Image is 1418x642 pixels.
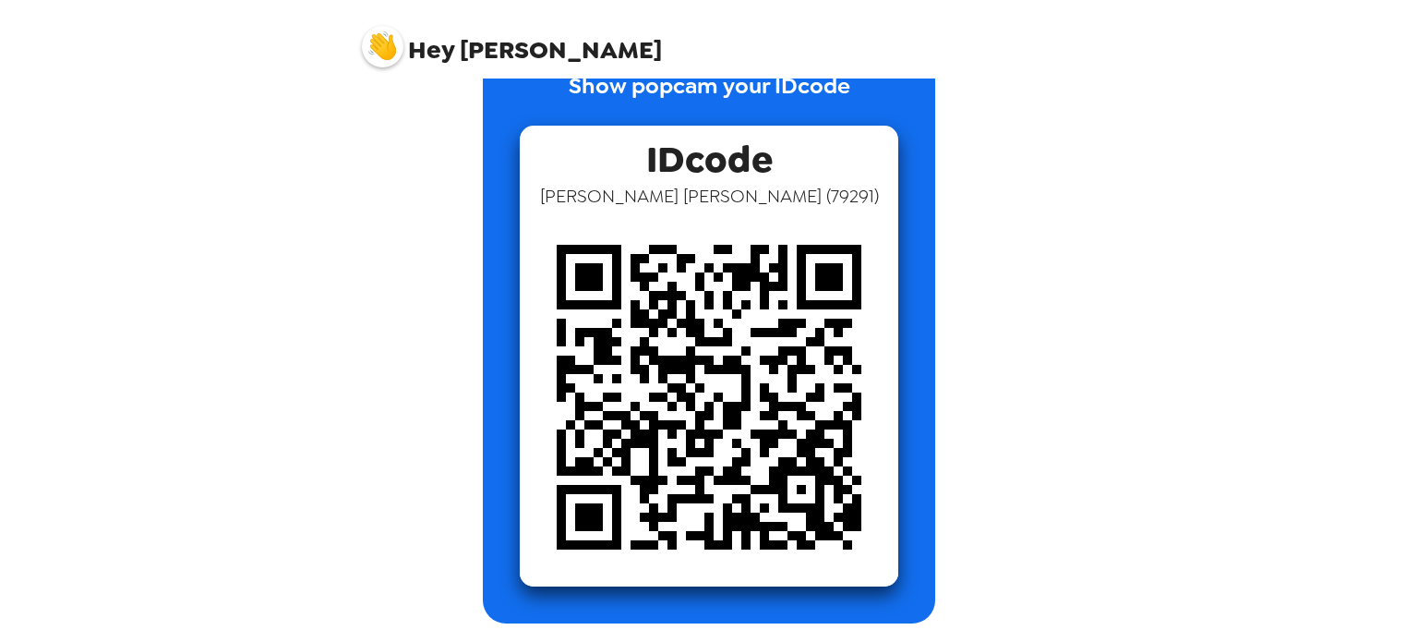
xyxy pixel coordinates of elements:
p: Show popcam your IDcode [569,69,850,126]
span: [PERSON_NAME] [PERSON_NAME] ( 79291 ) [540,184,879,208]
span: Hey [408,33,454,67]
span: IDcode [646,126,773,184]
span: [PERSON_NAME] [362,17,662,63]
img: profile pic [362,26,403,67]
img: qr code [520,208,898,587]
